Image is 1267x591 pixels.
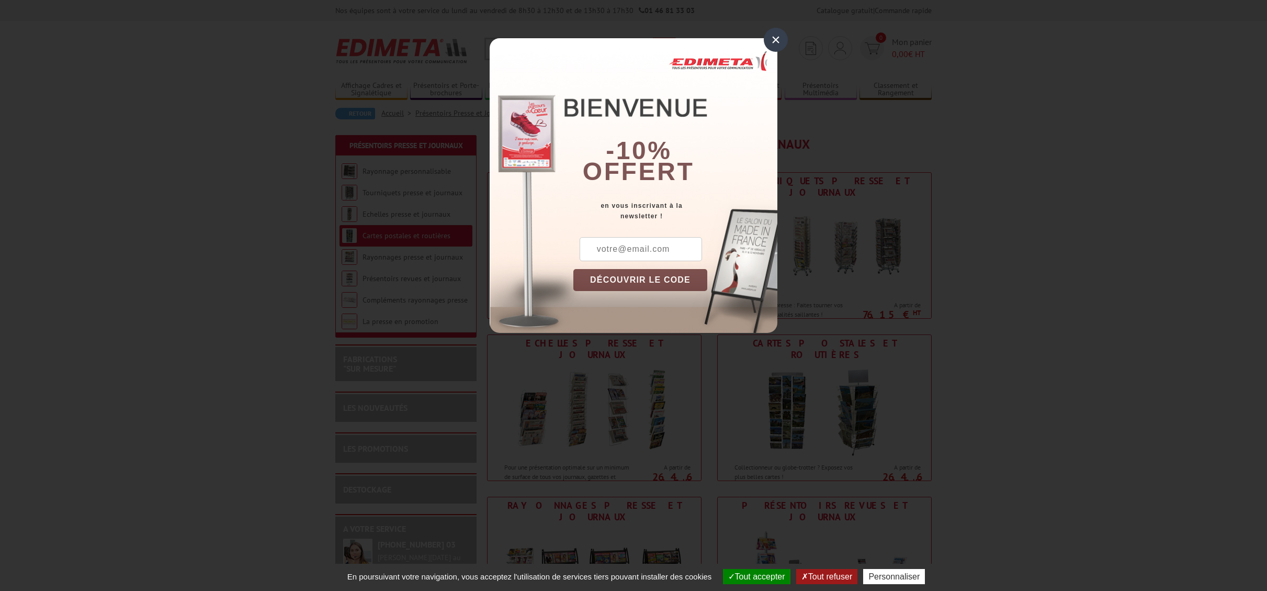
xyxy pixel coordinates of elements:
input: votre@email.com [580,237,702,261]
b: -10% [606,137,672,164]
button: Tout accepter [723,569,790,584]
button: Personnaliser (fenêtre modale) [863,569,925,584]
button: Tout refuser [796,569,857,584]
div: en vous inscrivant à la newsletter ! [573,200,777,221]
font: offert [583,158,695,185]
span: En poursuivant votre navigation, vous acceptez l'utilisation de services tiers pouvant installer ... [342,572,717,581]
button: DÉCOUVRIR LE CODE [573,269,707,291]
div: × [764,28,788,52]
